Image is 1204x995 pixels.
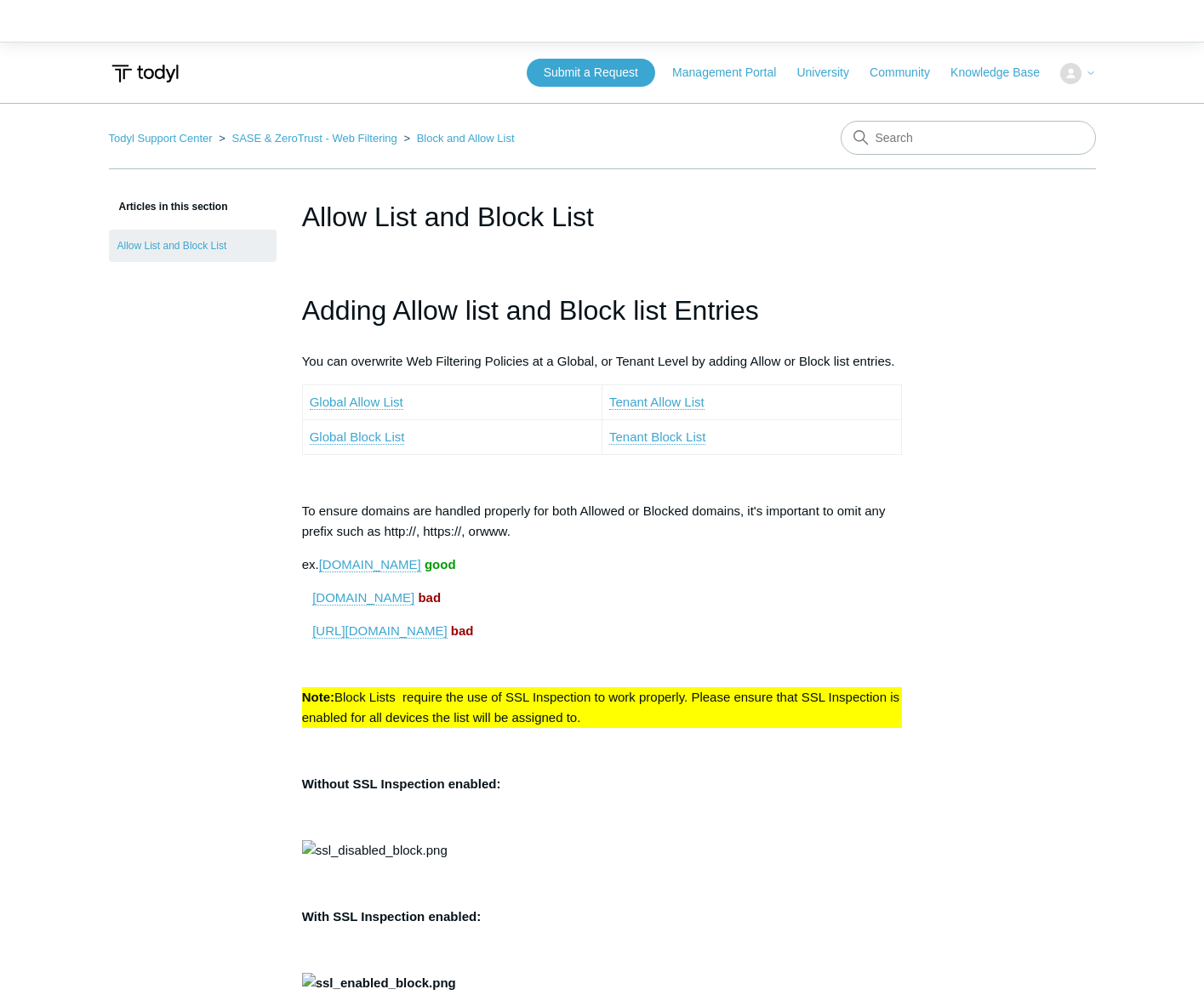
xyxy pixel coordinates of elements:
[672,64,793,82] a: Management Portal
[425,557,456,571] strong: good
[302,557,319,571] span: ex.
[302,690,334,704] strong: Note:
[480,524,507,538] span: www
[609,395,705,410] a: Tenant Allow List
[451,623,474,638] strong: bad
[302,776,501,791] strong: Without SSL Inspection enabled:
[417,132,515,145] a: Block and Allow List
[319,557,421,572] a: [DOMAIN_NAME]
[109,132,216,145] li: Todyl Support Center
[302,295,759,326] span: Adding Allow list and Block list Entries
[312,590,414,605] span: [DOMAIN_NAME]
[109,132,213,145] a: Todyl Support Center
[215,132,400,145] li: SASE & ZeroTrust - Web Filtering
[302,690,899,725] span: Block Lists require the use of SSL Inspection to work properly. Please ensure that SSL Inspection...
[312,590,414,606] a: [DOMAIN_NAME]
[231,132,397,145] a: SASE & ZeroTrust - Web Filtering
[109,230,277,262] a: Allow List and Block List
[310,395,403,410] a: Global Allow List
[310,429,405,445] a: Global Block List
[302,196,903,237] h1: Allow List and Block List
[527,59,655,87] a: Submit a Request
[841,121,1096,155] input: Search
[302,354,895,368] span: You can overwrite Web Filtering Policies at a Global, or Tenant Level by adding Allow or Block li...
[609,429,705,445] a: Tenant Block List
[950,64,1057,82] a: Knowledge Base
[109,58,181,89] img: Todyl Support Center Help Center home page
[796,64,865,82] a: University
[400,132,514,145] li: Block and Allow List
[109,201,228,213] span: Articles in this section
[418,590,441,605] strong: bad
[302,973,456,993] img: ssl_enabled_block.png
[870,64,947,82] a: Community
[312,623,447,638] span: [URL][DOMAIN_NAME]
[312,623,447,639] a: [URL][DOMAIN_NAME]
[302,503,886,538] span: To ensure domains are handled properly for both Allowed or Blocked domains, it's important to omi...
[302,909,481,924] strong: With SSL Inspection enabled:
[302,840,448,861] img: ssl_disabled_block.png
[507,524,511,538] span: .
[319,557,421,571] span: [DOMAIN_NAME]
